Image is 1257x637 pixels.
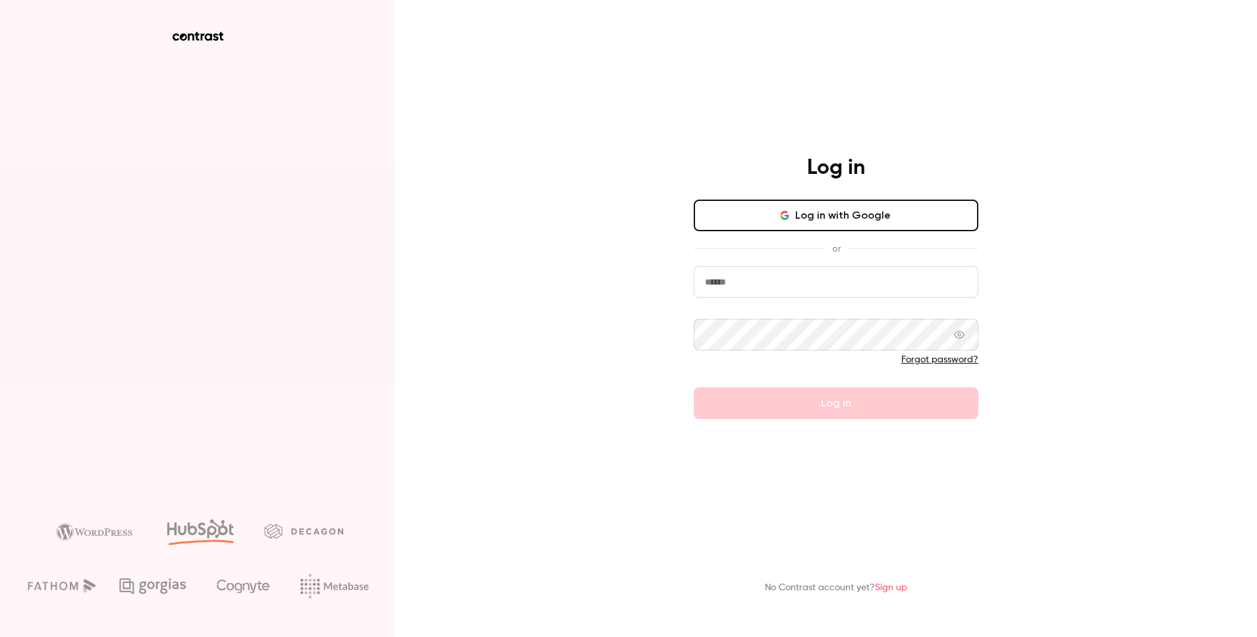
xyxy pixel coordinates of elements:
[807,155,865,181] h4: Log in
[825,242,847,256] span: or
[765,581,907,595] p: No Contrast account yet?
[694,200,978,231] button: Log in with Google
[901,355,978,364] a: Forgot password?
[264,524,343,538] img: decagon
[875,583,907,592] a: Sign up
